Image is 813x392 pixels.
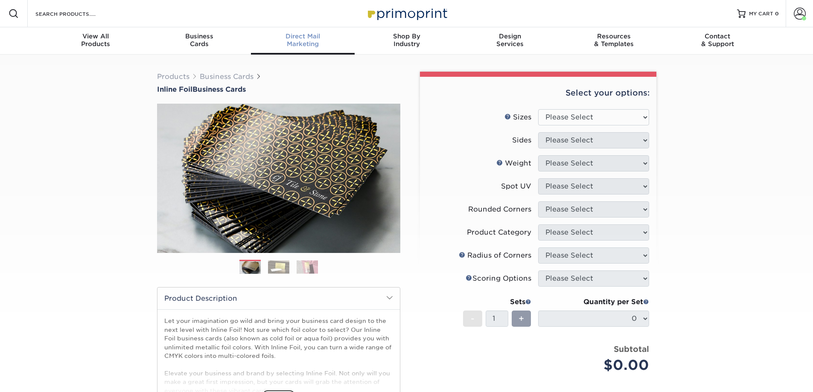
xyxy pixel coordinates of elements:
div: & Templates [562,32,666,48]
span: MY CART [749,10,773,17]
span: Shop By [355,32,458,40]
a: Direct MailMarketing [251,27,355,55]
div: Products [44,32,148,48]
div: Marketing [251,32,355,48]
span: Design [458,32,562,40]
div: Cards [147,32,251,48]
span: View All [44,32,148,40]
a: View AllProducts [44,27,148,55]
img: Primoprint [364,4,449,23]
span: Resources [562,32,666,40]
a: Resources& Templates [562,27,666,55]
div: $0.00 [545,355,649,375]
a: BusinessCards [147,27,251,55]
a: DesignServices [458,27,562,55]
div: Services [458,32,562,48]
span: 0 [775,11,779,17]
a: Shop ByIndustry [355,27,458,55]
strong: Subtotal [614,344,649,354]
input: SEARCH PRODUCTS..... [35,9,118,19]
div: Industry [355,32,458,48]
a: Contact& Support [666,27,769,55]
span: Contact [666,32,769,40]
span: Direct Mail [251,32,355,40]
div: & Support [666,32,769,48]
span: Business [147,32,251,40]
